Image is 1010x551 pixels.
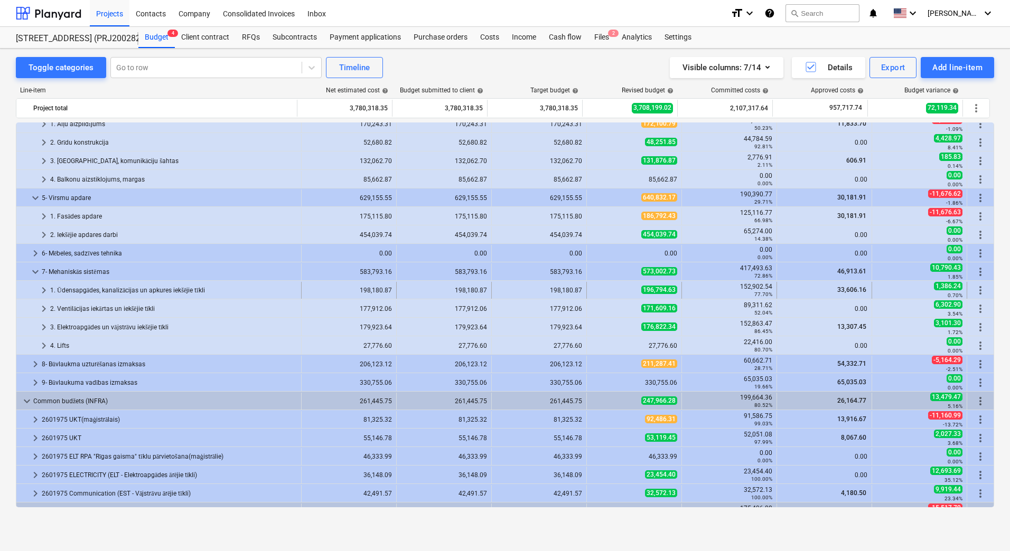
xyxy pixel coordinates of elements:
[974,229,987,241] span: More actions
[401,397,487,405] div: 261,445.75
[948,329,962,335] small: 1.72%
[974,395,987,407] span: More actions
[50,153,297,169] div: 3. [GEOGRAPHIC_DATA], komunikāciju šahtas
[743,7,756,20] i: keyboard_arrow_down
[622,87,674,94] div: Revised budget
[496,397,582,405] div: 261,445.75
[50,134,297,151] div: 2. Grīdu konstrukcija
[29,192,42,204] span: keyboard_arrow_down
[401,305,487,312] div: 177,912.06
[306,287,392,294] div: 198,180.87
[492,100,578,117] div: 3,780,318.35
[38,302,50,315] span: keyboard_arrow_right
[711,87,769,94] div: Committed costs
[38,339,50,352] span: keyboard_arrow_right
[869,57,917,78] button: Export
[38,321,50,334] span: keyboard_arrow_right
[496,305,582,312] div: 177,912.06
[29,358,42,370] span: keyboard_arrow_right
[686,301,772,316] div: 89,311.62
[836,415,867,423] span: 13,916.67
[38,284,50,297] span: keyboard_arrow_right
[306,157,392,165] div: 132,062.70
[686,412,772,427] div: 91,586.75
[645,433,677,442] span: 53,119.45
[943,422,962,427] small: -13.72%
[50,226,297,243] div: 2. Iekšējie apdares darbi
[474,27,506,48] a: Costs
[948,255,962,261] small: 0.00%
[21,506,33,518] span: keyboard_arrow_down
[608,30,619,37] span: 2
[686,191,772,205] div: 190,390.77
[754,217,772,223] small: 66.98%
[974,432,987,444] span: More actions
[306,194,392,202] div: 629,155.55
[790,9,799,17] span: search
[42,411,297,428] div: 2601975 UKT(maģistrālais)
[306,342,392,349] div: 27,776.60
[306,213,392,220] div: 175,115.80
[138,27,175,48] div: Budget
[38,210,50,223] span: keyboard_arrow_right
[306,120,392,128] div: 170,243.31
[781,342,867,349] div: 0.00
[29,61,93,74] div: Toggle categories
[496,342,582,349] div: 27,776.60
[981,7,994,20] i: keyboard_arrow_down
[401,268,487,275] div: 583,793.16
[645,138,677,146] span: 48,251.85
[29,265,42,278] span: keyboard_arrow_down
[323,27,407,48] a: Payment applications
[475,88,483,94] span: help
[570,88,578,94] span: help
[754,144,772,149] small: 92.81%
[615,27,658,48] a: Analytics
[904,87,959,94] div: Budget variance
[845,157,867,164] span: 606.91
[401,194,487,202] div: 629,155.55
[543,27,588,48] a: Cash flow
[407,27,474,48] a: Purchase orders
[496,324,582,331] div: 179,923.64
[401,250,487,257] div: 0.00
[641,322,677,331] span: 176,822.34
[401,120,487,128] div: 170,243.31
[506,27,543,48] div: Income
[757,180,772,186] small: 0.00%
[33,393,297,410] div: Common budžets (INFRA)
[946,200,962,206] small: -1.86%
[974,136,987,149] span: More actions
[658,27,698,48] div: Settings
[934,134,962,142] span: 4,428.97
[906,7,919,20] i: keyboard_arrow_down
[921,57,994,78] button: Add line-item
[29,413,42,426] span: keyboard_arrow_right
[591,342,677,349] div: 27,776.60
[686,264,772,279] div: 417,493.63
[686,117,772,131] div: 86,445.91
[836,268,867,275] span: 46,913.61
[306,250,392,257] div: 0.00
[974,487,987,500] span: More actions
[400,87,483,94] div: Budget submitted to client
[974,173,987,186] span: More actions
[828,103,863,112] span: 957,717.74
[496,176,582,183] div: 85,662.87
[974,247,987,260] span: More actions
[947,171,962,179] span: 0.00
[16,57,106,78] button: Toggle categories
[38,229,50,241] span: keyboard_arrow_right
[266,27,323,48] a: Subcontracts
[731,7,743,20] i: format_size
[948,403,962,409] small: 5.16%
[948,385,962,391] small: 0.00%
[641,304,677,312] span: 171,609.16
[42,245,297,262] div: 6- Mēbeles, sadzīves tehnika
[957,500,1010,551] iframe: Chat Widget
[530,87,578,94] div: Target budget
[974,210,987,223] span: More actions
